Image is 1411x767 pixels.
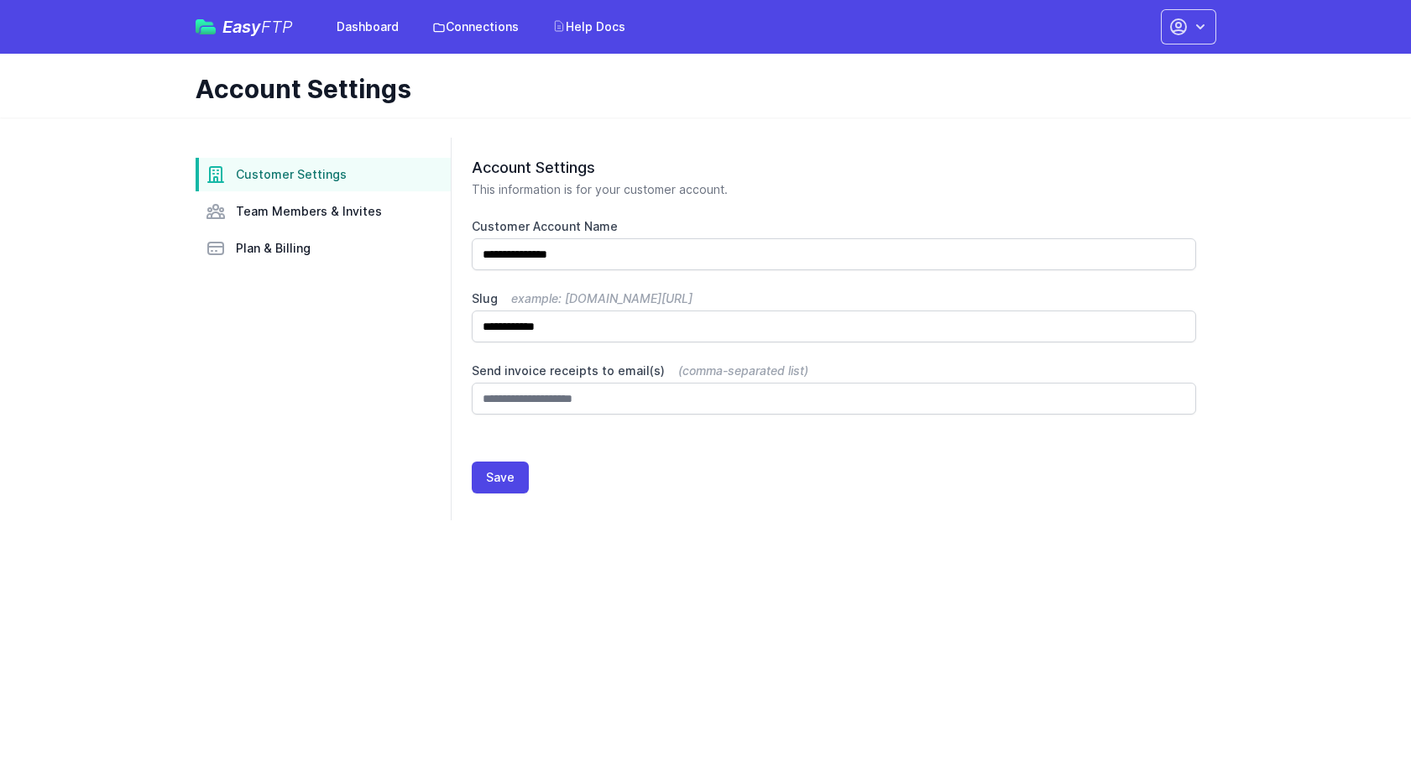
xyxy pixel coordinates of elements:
[678,363,808,378] span: (comma-separated list)
[472,181,1196,198] p: This information is for your customer account.
[472,290,1196,307] label: Slug
[196,158,451,191] a: Customer Settings
[196,18,293,35] a: EasyFTP
[196,74,1203,104] h1: Account Settings
[236,166,347,183] span: Customer Settings
[542,12,635,42] a: Help Docs
[472,462,529,493] button: Save
[236,203,382,220] span: Team Members & Invites
[472,363,1196,379] label: Send invoice receipts to email(s)
[196,232,451,265] a: Plan & Billing
[422,12,529,42] a: Connections
[472,158,1196,178] h2: Account Settings
[261,17,293,37] span: FTP
[472,218,1196,235] label: Customer Account Name
[196,19,216,34] img: easyftp_logo.png
[511,291,692,305] span: example: [DOMAIN_NAME][URL]
[327,12,409,42] a: Dashboard
[236,240,311,257] span: Plan & Billing
[222,18,293,35] span: Easy
[196,195,451,228] a: Team Members & Invites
